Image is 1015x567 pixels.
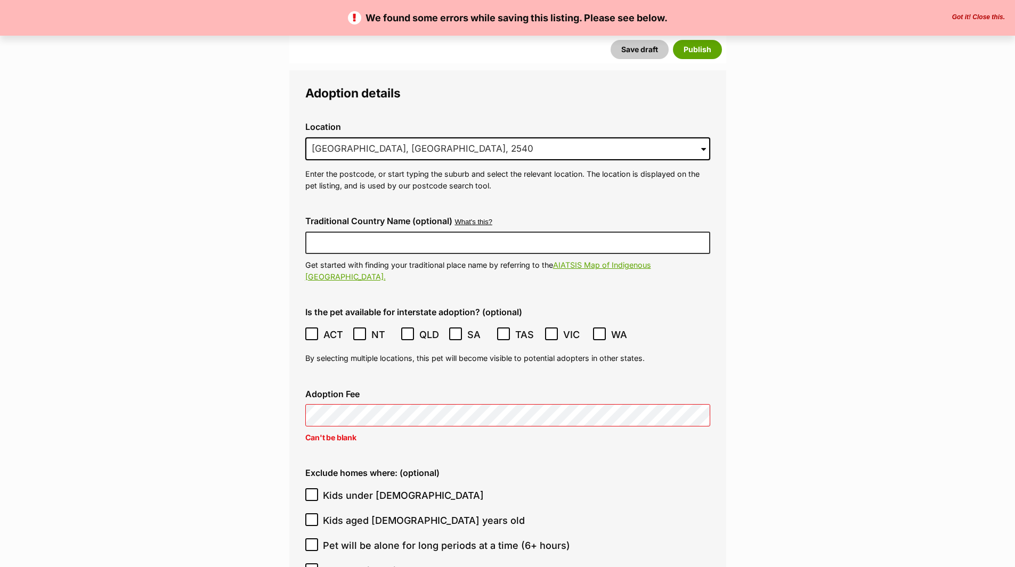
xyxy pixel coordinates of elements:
label: Exclude homes where: (optional) [305,468,710,478]
span: ACT [323,327,347,342]
p: By selecting multiple locations, this pet will become visible to potential adopters in other states. [305,352,710,364]
p: Get started with finding your traditional place name by referring to the [305,259,710,282]
p: Can't be blank [305,432,710,443]
span: NT [371,327,395,342]
span: Kids aged [DEMOGRAPHIC_DATA] years old [323,513,525,528]
span: TAS [515,327,539,342]
span: Pet will be alone for long periods at a time (6+ hours) [323,538,570,553]
input: Enter suburb or postcode [305,137,710,161]
a: AIATSIS Map of Indigenous [GEOGRAPHIC_DATA]. [305,260,651,281]
label: Location [305,122,710,132]
p: We found some errors while saving this listing. Please see below. [11,11,1004,25]
label: Adoption Fee [305,389,710,399]
button: Save draft [611,40,669,59]
p: Enter the postcode, or start typing the suburb and select the relevant location. The location is ... [305,168,710,191]
span: QLD [419,327,443,342]
button: Close the banner [949,13,1008,22]
button: What's this? [455,218,492,226]
button: Publish [673,40,722,59]
span: SA [467,327,491,342]
span: VIC [563,327,587,342]
span: Kids under [DEMOGRAPHIC_DATA] [323,488,484,503]
legend: Adoption details [305,86,710,100]
span: WA [611,327,635,342]
label: Traditional Country Name (optional) [305,216,452,226]
label: Is the pet available for interstate adoption? (optional) [305,307,710,317]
